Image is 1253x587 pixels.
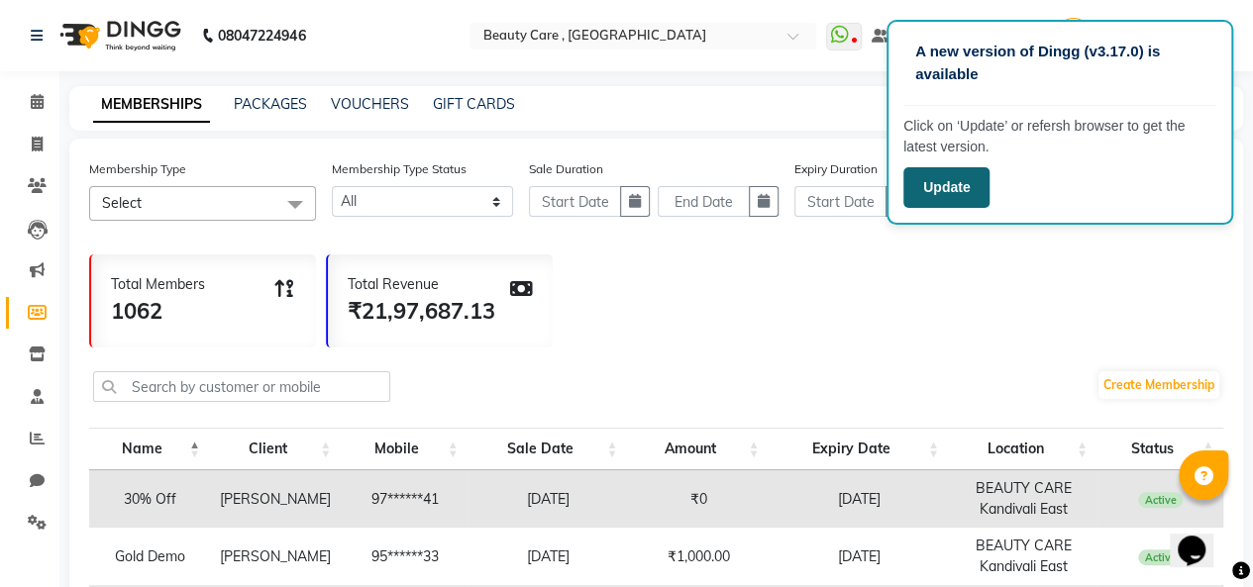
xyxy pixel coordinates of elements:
img: Pranav Kanase [1056,18,1091,52]
span: Active [1138,549,1183,565]
td: Gold Demo [89,528,210,585]
b: 08047224946 [218,8,305,63]
th: Amount: activate to sort column ascending [627,428,769,470]
td: [PERSON_NAME] [210,470,341,528]
td: [PERSON_NAME] [210,528,341,585]
a: GIFT CARDS [433,95,515,113]
a: MEMBERSHIPS [93,87,210,123]
a: PACKAGES [234,95,307,113]
p: Click on ‘Update’ or refersh browser to get the latest version. [903,116,1216,157]
input: Start Date [794,186,887,217]
td: [DATE] [469,470,628,528]
td: ₹1,000.00 [627,528,769,585]
div: Total Revenue [348,274,495,295]
td: 30% Off [89,470,210,528]
th: Expiry Date: activate to sort column ascending [769,428,948,470]
input: End Date [658,186,750,217]
td: ₹0 [627,470,769,528]
th: Location: activate to sort column ascending [949,428,1097,470]
label: Membership Type Status [332,160,467,178]
a: Create Membership [1098,371,1219,399]
th: Name: activate to sort column descending [89,428,210,470]
input: Search by customer or mobile [93,371,390,402]
label: Sale Duration [529,160,603,178]
label: Membership Type [89,160,186,178]
div: Total Members [111,274,205,295]
td: [DATE] [769,470,948,528]
td: BEAUTY CARE Kandivali East [949,528,1097,585]
span: Select [102,194,142,212]
input: Start Date [529,186,621,217]
th: Status: activate to sort column ascending [1097,428,1223,470]
th: Client: activate to sort column ascending [210,428,341,470]
td: [DATE] [469,528,628,585]
div: 1062 [111,295,205,328]
th: Mobile: activate to sort column ascending [341,428,469,470]
th: Sale Date: activate to sort column ascending [469,428,628,470]
p: A new version of Dingg (v3.17.0) is available [915,41,1204,85]
td: [DATE] [769,528,948,585]
a: VOUCHERS [331,95,409,113]
img: logo [51,8,186,63]
iframe: chat widget [1170,508,1233,567]
label: Expiry Duration [794,160,878,178]
td: BEAUTY CARE Kandivali East [949,470,1097,528]
span: Active [1138,492,1183,508]
div: ₹21,97,687.13 [348,295,495,328]
button: Update [903,167,990,208]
